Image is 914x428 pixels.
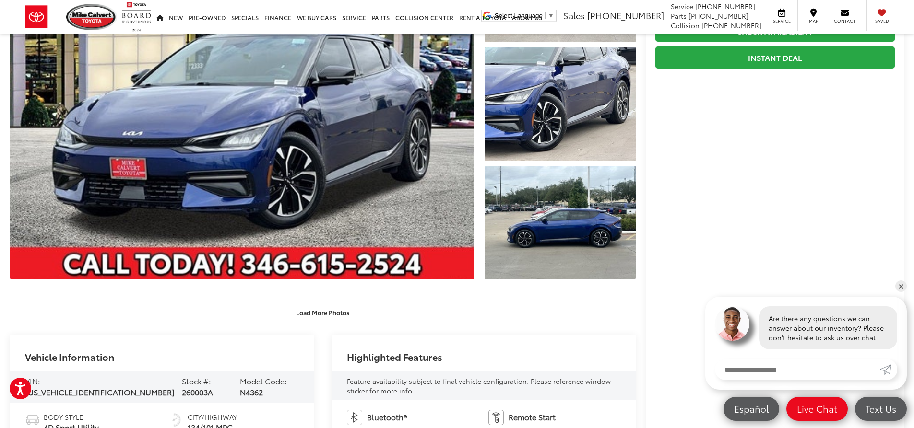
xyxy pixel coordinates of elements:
a: Live Chat [786,397,848,421]
span: [PHONE_NUMBER] [701,21,761,30]
span: [PHONE_NUMBER] [587,9,664,22]
span: Contact [834,18,855,24]
a: Expand Photo 3 [485,166,636,280]
span: City/Highway [188,412,237,422]
span: ▼ [548,12,554,19]
span: Model Code: [240,375,287,386]
span: Live Chat [792,403,842,415]
span: Remote Start [509,412,556,423]
a: Español [724,397,779,421]
img: 2022 Kia EV6 GT-Line [483,165,637,281]
span: ​ [545,12,546,19]
span: [PHONE_NUMBER] [688,11,748,21]
span: Español [729,403,773,415]
img: 2022 Kia EV6 GT-Line [483,46,637,162]
input: Enter your message [715,359,880,380]
span: Feature availability subject to final vehicle configuration. Please reference window sticker for ... [347,376,611,395]
a: Expand Photo 2 [485,47,636,161]
img: Fuel Economy [169,412,184,428]
span: Map [803,18,824,24]
a: Instant Deal [655,46,895,68]
span: Parts [671,11,687,21]
button: Load More Photos [289,304,356,321]
span: [PHONE_NUMBER] [695,1,755,11]
span: Saved [871,18,892,24]
span: Service [771,18,793,24]
img: Bluetooth® [347,410,362,425]
a: Submit [880,359,897,380]
span: Sales [563,9,585,22]
img: Agent profile photo [715,306,749,341]
img: Remote Start [488,410,504,425]
div: Are there any questions we can answer about our inventory? Please don't hesitate to ask us over c... [759,306,897,349]
h2: Highlighted Features [347,351,442,362]
a: Text Us [855,397,907,421]
span: Text Us [861,403,901,415]
span: Collision [671,21,700,30]
span: Service [671,1,693,11]
span: N4362 [240,386,263,397]
img: Mike Calvert Toyota [66,4,117,30]
span: Bluetooth® [367,412,407,423]
span: Body Style [44,412,99,422]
